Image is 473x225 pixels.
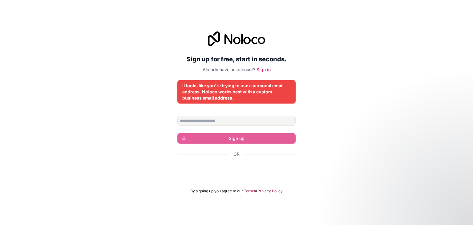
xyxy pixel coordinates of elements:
input: Email address [177,116,296,126]
h2: Sign up for free, start in seconds. [177,54,296,65]
a: Terms [244,189,255,194]
span: Already have an account? [203,67,255,72]
button: Sign up [177,133,296,144]
span: By signing up you agree to our [190,189,243,194]
iframe: Sign in with Google Button [174,164,299,178]
div: It looks like you're trying to use a personal email address. Noloco works best with a custom busi... [182,83,291,101]
iframe: Intercom notifications message [350,179,473,222]
a: Sign in [257,67,271,72]
span: & [255,189,257,194]
span: Or [233,151,240,157]
a: Privacy Policy [257,189,283,194]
